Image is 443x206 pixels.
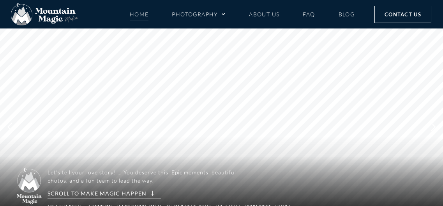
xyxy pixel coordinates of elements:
rs-layer: Scroll to make magic happen [48,188,161,199]
a: Contact Us [374,6,431,23]
a: About Us [249,7,279,21]
img: Mountain Magic Media photography logo Crested Butte Photographer [11,3,78,26]
p: Let’s tell your love story! … You deserve this: Epic moments, beautiful photos, and a fun team to... [48,168,236,185]
a: FAQ [303,7,315,21]
a: Home [130,7,149,21]
span: Contact Us [385,10,421,19]
a: Blog [339,7,355,21]
nav: Menu [130,7,355,21]
a: Photography [172,7,226,21]
span: ↓ [150,186,155,196]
